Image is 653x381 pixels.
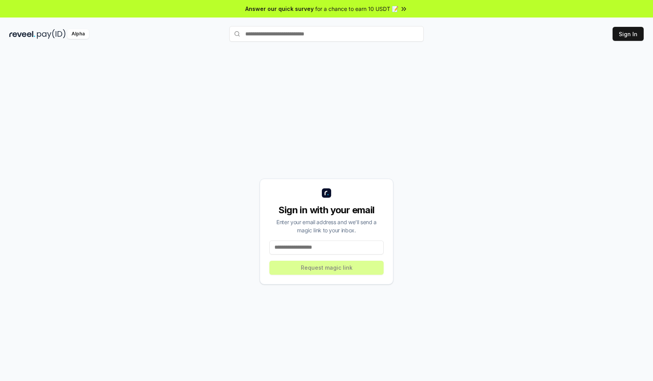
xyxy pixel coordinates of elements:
[315,5,398,13] span: for a chance to earn 10 USDT 📝
[269,218,384,234] div: Enter your email address and we’ll send a magic link to your inbox.
[9,29,35,39] img: reveel_dark
[245,5,314,13] span: Answer our quick survey
[322,188,331,198] img: logo_small
[613,27,644,41] button: Sign In
[67,29,89,39] div: Alpha
[37,29,66,39] img: pay_id
[269,204,384,216] div: Sign in with your email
